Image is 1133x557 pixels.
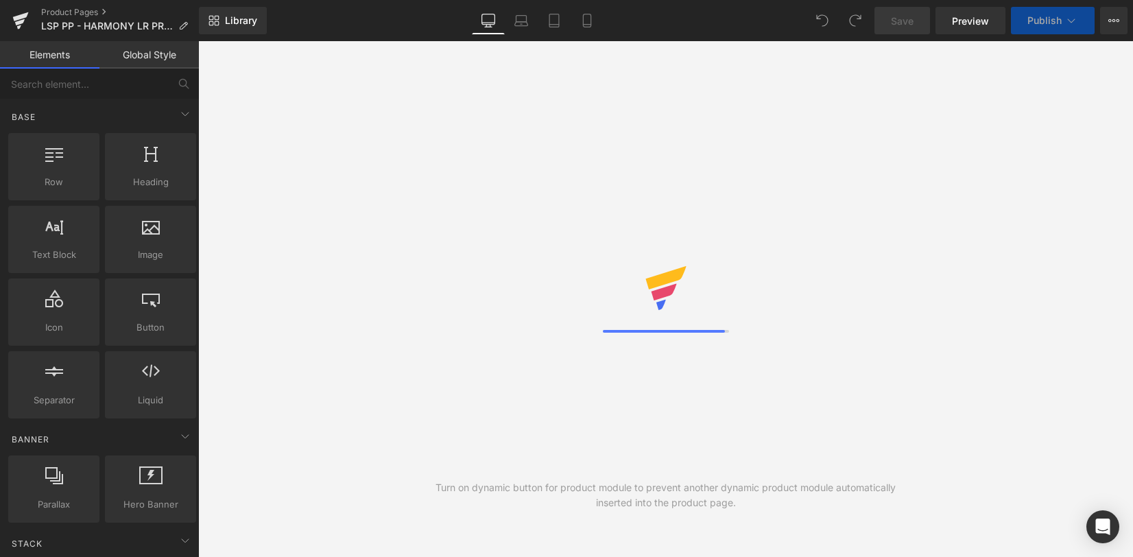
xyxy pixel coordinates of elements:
span: Hero Banner [109,497,192,512]
span: Row [12,175,95,189]
span: Button [109,320,192,335]
span: Parallax [12,497,95,512]
a: Mobile [571,7,604,34]
span: Stack [10,537,44,550]
span: Publish [1027,15,1062,26]
span: Banner [10,433,51,446]
span: Icon [12,320,95,335]
button: More [1100,7,1128,34]
span: Heading [109,175,192,189]
button: Redo [842,7,869,34]
span: Text Block [12,248,95,262]
span: LSP PP - HARMONY LR PRESETS [41,21,173,32]
div: Open Intercom Messenger [1086,510,1119,543]
span: Separator [12,393,95,407]
a: New Library [199,7,267,34]
span: Save [891,14,914,28]
button: Undo [809,7,836,34]
span: Base [10,110,37,123]
a: Laptop [505,7,538,34]
a: Global Style [99,41,199,69]
button: Publish [1011,7,1095,34]
span: Library [225,14,257,27]
a: Product Pages [41,7,199,18]
span: Liquid [109,393,192,407]
span: Preview [952,14,989,28]
div: Turn on dynamic button for product module to prevent another dynamic product module automatically... [432,480,900,510]
a: Tablet [538,7,571,34]
span: Image [109,248,192,262]
a: Desktop [472,7,505,34]
a: Preview [935,7,1005,34]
